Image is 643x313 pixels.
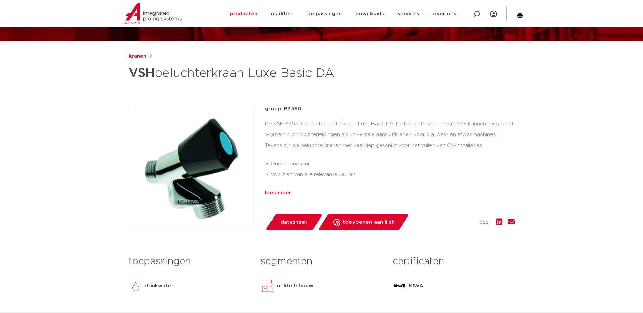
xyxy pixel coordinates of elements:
span: toevoegen aan lijst [343,217,394,228]
span: deel: [479,218,491,226]
h1: beluchterkraan Luxe Basic DA [129,63,383,83]
img: KIWA [393,279,406,293]
img: utiliteitsbouw [261,279,274,293]
span: datasheet [281,217,307,228]
p: groep: B3550 [265,105,515,113]
div: lees meer [265,189,515,197]
h3: certificaten [393,255,514,268]
h3: toepassingen [129,255,250,268]
a: kranen [129,52,146,60]
strong: VSH [129,67,155,79]
h3: segmenten [261,255,382,268]
li: Onderhoudsvrij [270,159,515,169]
p: drinkwater [145,282,173,290]
img: Product Image for VSH beluchterkraan Luxe Basic DA [129,105,254,230]
p: KIWA [409,282,423,290]
p: utiliteitsbouw [277,282,313,290]
li: Voorzien van alle relevante keuren [270,169,515,180]
img: drinkwater [129,279,142,293]
div: De VSH B3550 is een beluchterkraan Luxe Basic DA. De beluchterkranen van VSH kunnen toegepast wor... [265,119,515,186]
a: datasheet [265,214,323,230]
